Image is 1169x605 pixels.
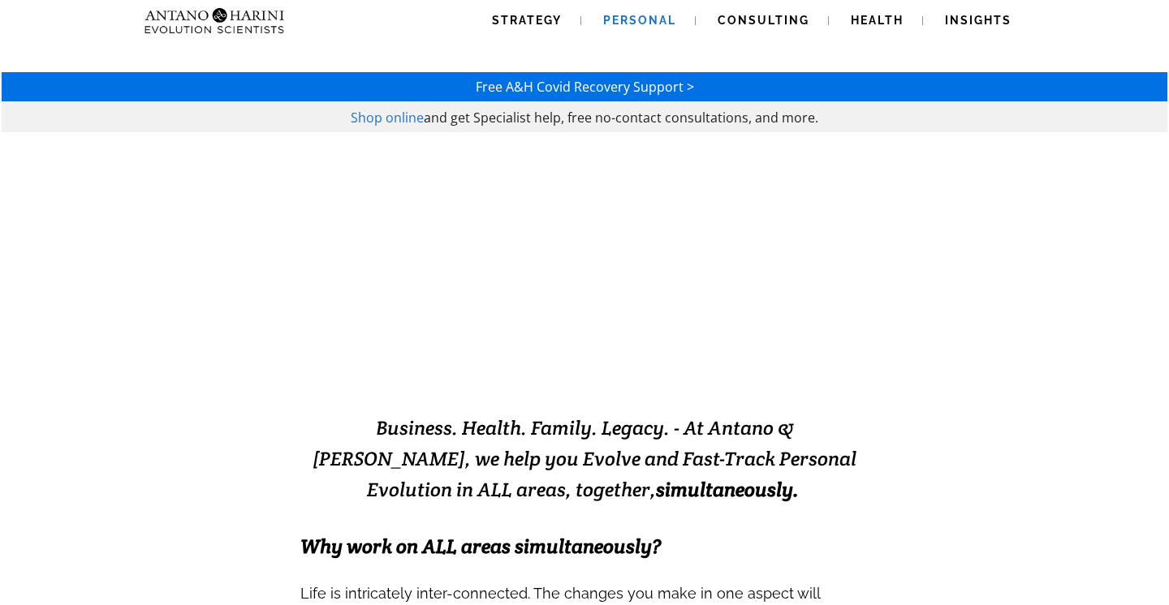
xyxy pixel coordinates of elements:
[391,338,562,378] strong: EVOLVING
[656,477,799,502] b: simultaneously.
[313,415,856,502] span: Business. Health. Family. Legacy. - At Antano & [PERSON_NAME], we help you Evolve and Fast-Track ...
[351,109,424,127] a: Shop online
[562,338,779,378] strong: EXCELLENCE
[945,14,1012,27] span: Insights
[476,78,694,96] a: Free A&H Covid Recovery Support >
[424,109,818,127] span: and get Specialist help, free no-contact consultations, and more.
[851,14,904,27] span: Health
[718,14,809,27] span: Consulting
[492,14,562,27] span: Strategy
[603,14,676,27] span: Personal
[300,534,661,559] span: Why work on ALL areas simultaneously?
